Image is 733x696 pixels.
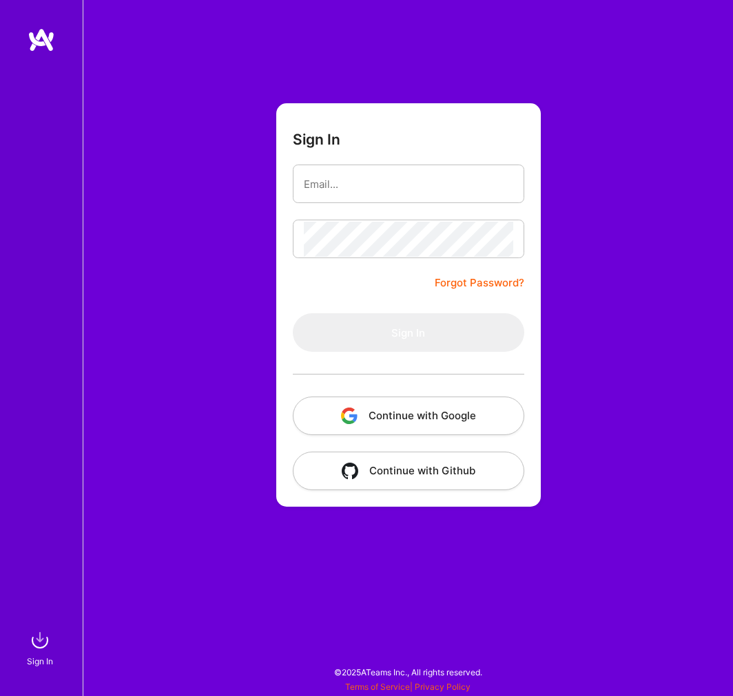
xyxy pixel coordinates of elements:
[293,131,340,148] h3: Sign In
[342,463,358,479] img: icon
[341,408,358,424] img: icon
[29,626,54,668] a: sign inSign In
[304,167,513,202] input: Email...
[345,682,471,692] span: |
[28,28,55,52] img: logo
[435,275,524,291] a: Forgot Password?
[293,452,524,490] button: Continue with Github
[26,626,54,654] img: sign in
[83,655,733,689] div: © 2025 ATeams Inc., All rights reserved.
[293,397,524,435] button: Continue with Google
[415,682,471,692] a: Privacy Policy
[293,313,524,352] button: Sign In
[345,682,410,692] a: Terms of Service
[27,654,53,668] div: Sign In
